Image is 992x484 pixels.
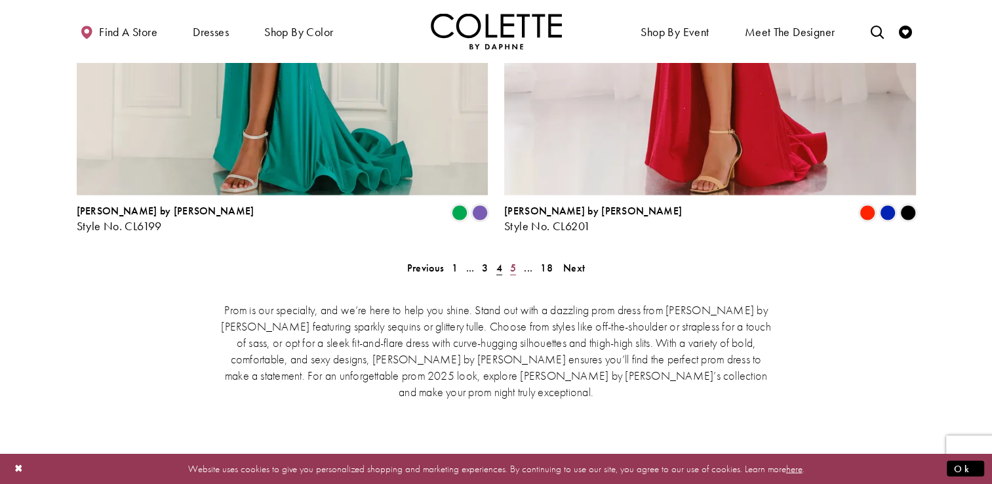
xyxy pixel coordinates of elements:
[860,205,875,221] i: Scarlet
[496,261,502,275] span: 4
[637,13,712,49] span: Shop By Event
[77,218,162,233] span: Style No. CL6199
[536,258,557,277] a: 18
[466,261,474,275] span: ...
[867,13,886,49] a: Toggle search
[745,26,835,39] span: Meet the designer
[452,205,467,221] i: Emerald
[94,460,898,477] p: Website uses cookies to give you personalized shopping and marketing experiences. By continuing t...
[77,13,161,49] a: Find a store
[510,261,516,275] span: 5
[540,261,553,275] span: 18
[77,204,254,218] span: [PERSON_NAME] by [PERSON_NAME]
[193,26,229,39] span: Dresses
[563,261,585,275] span: Next
[478,258,492,277] a: 3
[99,26,157,39] span: Find a store
[742,13,839,49] a: Meet the designer
[504,204,682,218] span: [PERSON_NAME] by [PERSON_NAME]
[403,258,448,277] a: Prev Page
[482,261,488,275] span: 3
[261,13,336,49] span: Shop by color
[407,261,444,275] span: Previous
[472,205,488,221] i: Violet
[264,26,333,39] span: Shop by color
[900,205,916,221] i: Black
[431,13,562,49] img: Colette by Daphne
[506,258,520,277] a: 5
[452,261,458,275] span: 1
[880,205,896,221] i: Royal Blue
[786,462,803,475] a: here
[524,261,532,275] span: ...
[504,218,590,233] span: Style No. CL6201
[520,258,536,277] a: ...
[189,13,232,49] span: Dresses
[559,258,589,277] a: Next Page
[896,13,915,49] a: Check Wishlist
[641,26,709,39] span: Shop By Event
[947,460,984,477] button: Submit Dialog
[8,457,30,480] button: Close Dialog
[462,258,478,277] a: ...
[448,258,462,277] a: 1
[77,205,254,233] div: Colette by Daphne Style No. CL6199
[504,205,682,233] div: Colette by Daphne Style No. CL6201
[492,258,506,277] span: Current page
[431,13,562,49] a: Visit Home Page
[218,302,775,400] p: Prom is our specialty, and we’re here to help you shine. Stand out with a dazzling prom dress fro...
